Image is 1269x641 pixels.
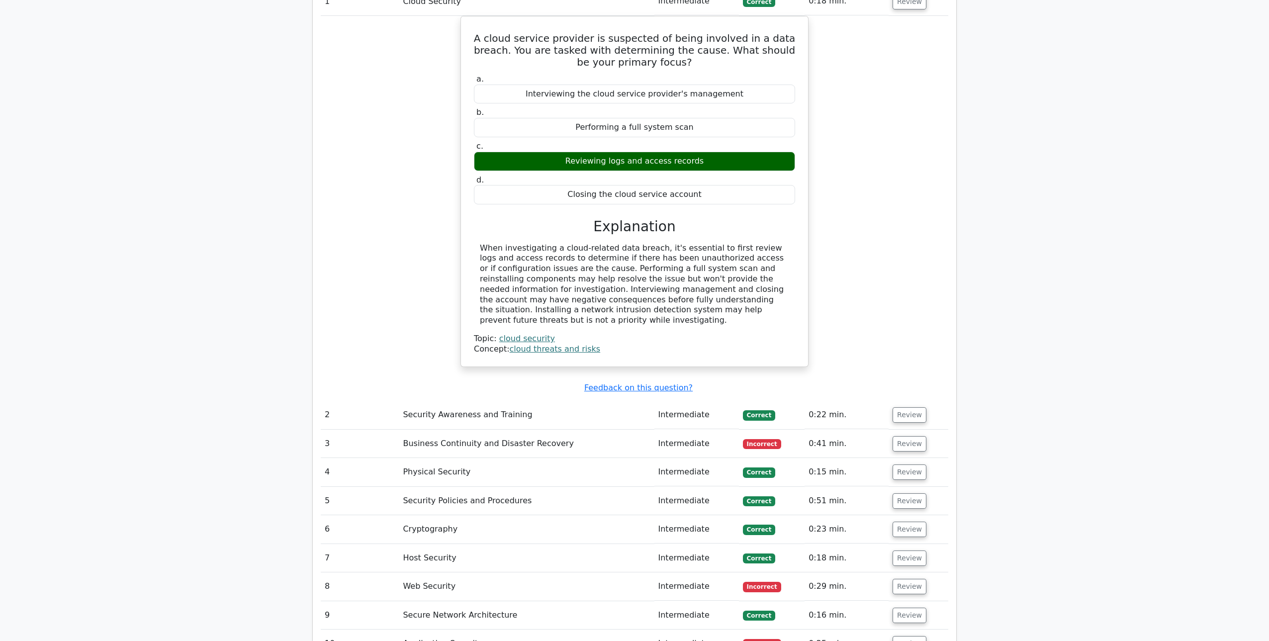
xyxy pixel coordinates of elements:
span: Correct [743,467,775,477]
span: Incorrect [743,582,781,592]
button: Review [893,522,926,537]
td: 9 [321,601,399,630]
span: a. [476,74,484,84]
span: Correct [743,410,775,420]
td: 0:15 min. [805,458,889,486]
td: Host Security [399,544,654,572]
a: cloud security [499,334,555,343]
a: Feedback on this question? [584,383,693,392]
td: Secure Network Architecture [399,601,654,630]
td: Physical Security [399,458,654,486]
button: Review [893,579,926,594]
td: 8 [321,572,399,601]
a: cloud threats and risks [510,344,601,354]
div: Reviewing logs and access records [474,152,795,171]
td: 6 [321,515,399,544]
button: Review [893,493,926,509]
td: 5 [321,487,399,515]
td: 0:41 min. [805,430,889,458]
td: Intermediate [654,458,739,486]
td: 4 [321,458,399,486]
td: Intermediate [654,515,739,544]
td: 0:29 min. [805,572,889,601]
td: Intermediate [654,572,739,601]
td: Intermediate [654,544,739,572]
td: Intermediate [654,401,739,429]
div: Closing the cloud service account [474,185,795,204]
td: Cryptography [399,515,654,544]
button: Review [893,407,926,423]
div: When investigating a cloud-related data breach, it's essential to first review logs and access re... [480,243,789,326]
div: Interviewing the cloud service provider's management [474,85,795,104]
span: d. [476,175,484,184]
button: Review [893,436,926,452]
td: 0:23 min. [805,515,889,544]
td: 0:51 min. [805,487,889,515]
h5: A cloud service provider is suspected of being involved in a data breach. You are tasked with det... [473,32,796,68]
td: 0:22 min. [805,401,889,429]
td: 3 [321,430,399,458]
td: Intermediate [654,487,739,515]
h3: Explanation [480,218,789,235]
td: Intermediate [654,430,739,458]
div: Performing a full system scan [474,118,795,137]
span: Correct [743,496,775,506]
td: Security Policies and Procedures [399,487,654,515]
button: Review [893,464,926,480]
span: Correct [743,553,775,563]
span: c. [476,141,483,151]
div: Concept: [474,344,795,355]
td: Security Awareness and Training [399,401,654,429]
span: Incorrect [743,439,781,449]
span: Correct [743,525,775,535]
button: Review [893,550,926,566]
button: Review [893,608,926,623]
div: Topic: [474,334,795,344]
td: 0:18 min. [805,544,889,572]
td: Business Continuity and Disaster Recovery [399,430,654,458]
span: b. [476,107,484,117]
td: 2 [321,401,399,429]
td: 7 [321,544,399,572]
td: 0:16 min. [805,601,889,630]
td: Web Security [399,572,654,601]
span: Correct [743,611,775,621]
td: Intermediate [654,601,739,630]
